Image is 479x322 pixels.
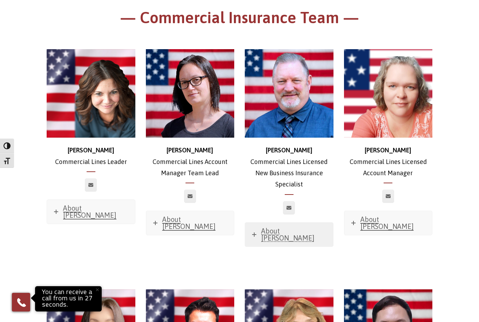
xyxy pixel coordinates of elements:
[63,204,116,219] span: About [PERSON_NAME]
[16,297,27,308] img: Phone icon
[146,49,235,138] img: Jessica (1)
[47,49,135,138] img: Stephanie_500x500
[47,7,432,32] h1: — Commercial Insurance Team —
[360,215,414,230] span: About [PERSON_NAME]
[47,200,135,224] a: About [PERSON_NAME]
[344,211,432,235] a: About [PERSON_NAME]
[344,49,433,138] img: d30fe02f-70d5-4880-bc87-19dbce6882f2
[245,223,333,247] a: About [PERSON_NAME]
[37,288,100,310] p: You can receive a call from us in 27 seconds.
[146,145,235,179] p: Commercial Lines Account Manager Team Lead
[167,146,213,154] strong: [PERSON_NAME]
[344,145,433,179] p: Commercial Lines Licensed Account Manager
[245,49,333,138] img: Ross-web
[146,211,234,235] a: About [PERSON_NAME]
[261,227,315,242] span: About [PERSON_NAME]
[89,282,105,297] button: Close
[162,215,216,230] span: About [PERSON_NAME]
[47,145,135,167] p: Commercial Lines Leader
[68,146,114,154] strong: [PERSON_NAME]
[266,146,312,154] strong: [PERSON_NAME]
[365,146,411,154] strong: [PERSON_NAME]
[245,145,333,190] p: Commercial Lines Licensed New Business Insurance Specialist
